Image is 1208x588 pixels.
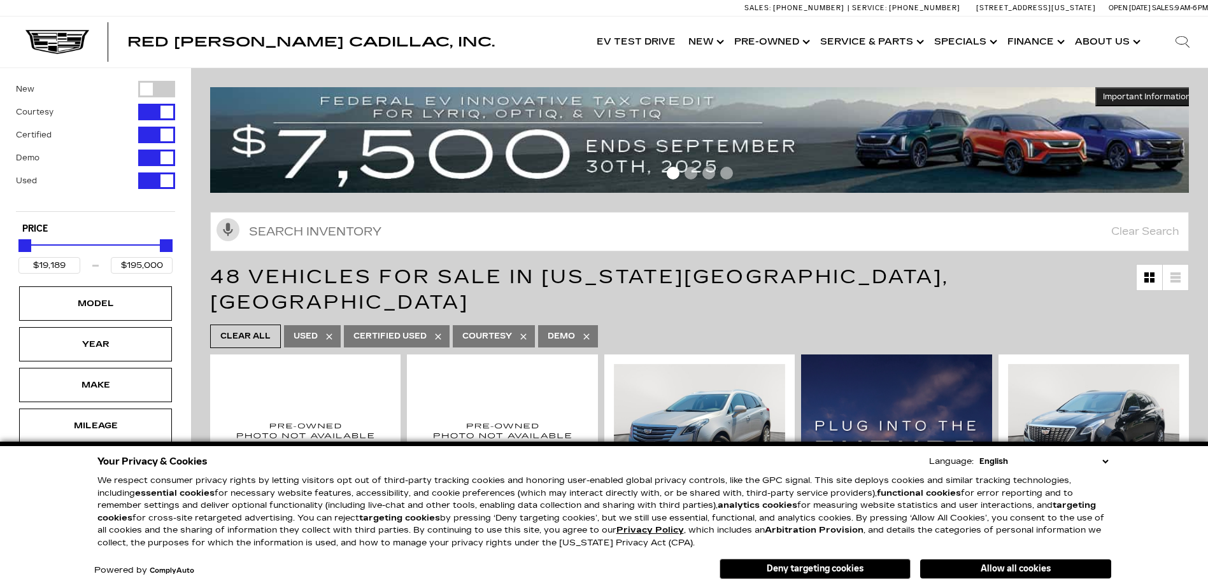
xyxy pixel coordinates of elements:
[127,34,495,50] span: Red [PERSON_NAME] Cadillac, Inc.
[16,106,53,118] label: Courtesy
[111,257,173,274] input: Maximum
[64,297,127,311] div: Model
[416,364,588,496] img: 2019 Cadillac XT4 AWD Sport
[217,218,239,241] svg: Click to toggle on voice search
[97,500,1096,523] strong: targeting cookies
[359,513,440,523] strong: targeting cookies
[1152,4,1175,12] span: Sales:
[848,4,963,11] a: Service: [PHONE_NUMBER]
[1103,92,1191,102] span: Important Information
[16,151,39,164] label: Demo
[64,419,127,433] div: Mileage
[765,525,863,535] strong: Arbitration Provision
[94,566,194,575] div: Powered by
[210,212,1189,251] input: Search Inventory
[814,17,928,67] a: Service & Parts
[976,455,1111,468] select: Language Select
[1001,17,1069,67] a: Finance
[25,30,89,54] img: Cadillac Dark Logo with Cadillac White Text
[19,368,172,402] div: MakeMake
[210,87,1198,193] img: vrp-tax-ending-august-version
[462,328,512,344] span: Courtesy
[16,129,52,141] label: Certified
[667,167,679,179] span: Go to slide 1
[718,500,797,510] strong: analytics cookies
[889,4,960,12] span: [PHONE_NUMBER]
[976,4,1096,12] a: [STREET_ADDRESS][US_STATE]
[18,257,80,274] input: Minimum
[64,337,127,351] div: Year
[22,223,169,235] h5: Price
[614,364,785,493] img: 2018 Cadillac XT5 Premium Luxury AWD
[127,36,495,48] a: Red [PERSON_NAME] Cadillac, Inc.
[773,4,844,12] span: [PHONE_NUMBER]
[16,83,34,95] label: New
[720,559,911,579] button: Deny targeting cookies
[616,525,684,535] a: Privacy Policy
[18,235,173,274] div: Price
[160,239,173,252] div: Maximum Price
[19,409,172,443] div: MileageMileage
[728,17,814,67] a: Pre-Owned
[920,559,1111,578] button: Allow all cookies
[744,4,771,12] span: Sales:
[16,174,37,187] label: Used
[929,458,974,466] div: Language:
[294,328,318,344] span: Used
[685,167,697,179] span: Go to slide 2
[1095,87,1198,106] button: Important Information
[16,81,175,211] div: Filter by Vehicle Type
[19,286,172,321] div: ModelModel
[852,4,887,12] span: Service:
[150,567,194,575] a: ComplyAuto
[135,488,215,498] strong: essential cookies
[682,17,728,67] a: New
[928,17,1001,67] a: Specials
[1175,4,1208,12] span: 9 AM-6 PM
[720,167,733,179] span: Go to slide 4
[1069,17,1144,67] a: About Us
[210,265,949,314] span: 48 Vehicles for Sale in [US_STATE][GEOGRAPHIC_DATA], [GEOGRAPHIC_DATA]
[702,167,715,179] span: Go to slide 3
[744,4,848,11] a: Sales: [PHONE_NUMBER]
[19,327,172,361] div: YearYear
[1109,4,1151,12] span: Open [DATE]
[220,328,271,344] span: Clear All
[18,239,31,252] div: Minimum Price
[1008,364,1179,493] img: 2022 Cadillac XT5 Premium Luxury
[353,328,427,344] span: Certified Used
[64,378,127,392] div: Make
[877,488,961,498] strong: functional cookies
[97,475,1111,549] p: We respect consumer privacy rights by letting visitors opt out of third-party tracking cookies an...
[220,364,391,496] img: 2020 Cadillac XT4 Premium Luxury
[548,328,575,344] span: Demo
[590,17,682,67] a: EV Test Drive
[97,452,208,470] span: Your Privacy & Cookies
